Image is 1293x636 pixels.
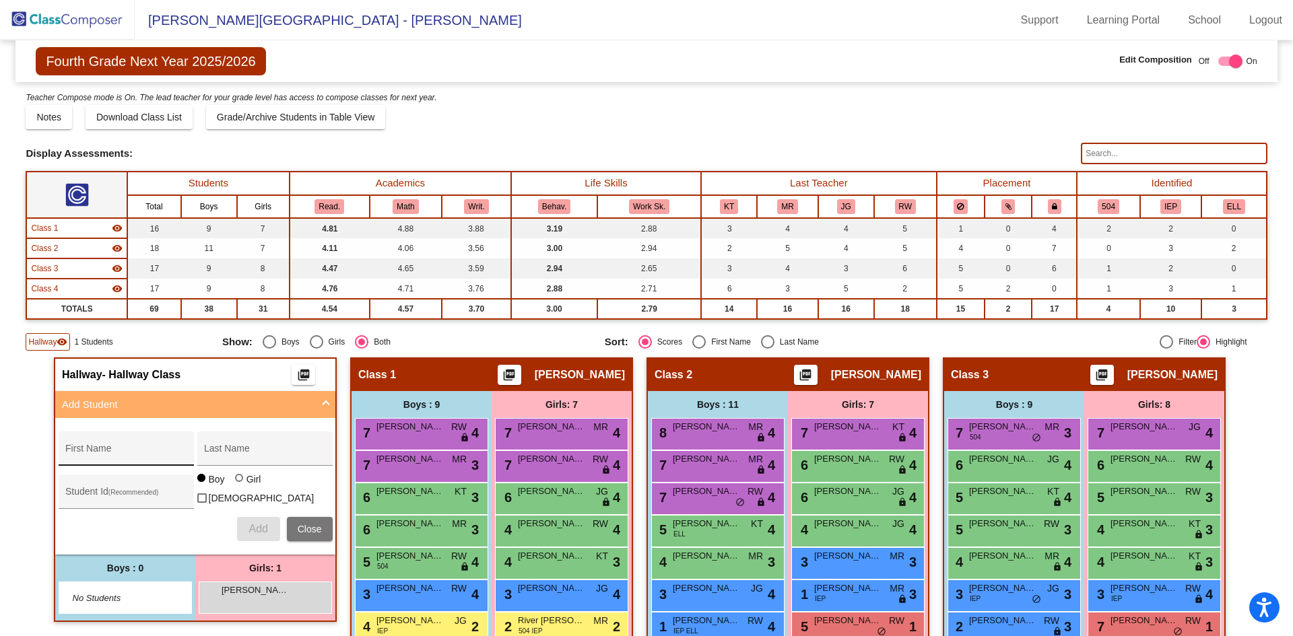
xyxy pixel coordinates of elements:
div: Boys : 11 [648,391,788,418]
td: 1 [937,218,985,238]
td: 3 [757,279,818,299]
td: 18 [874,299,937,319]
td: 4 [937,238,985,258]
span: lock [898,497,907,508]
td: 4.47 [290,258,370,279]
td: 5 [937,279,985,299]
th: Boys [181,195,237,218]
td: 1 [1077,258,1139,279]
td: 16 [818,299,874,319]
span: [PERSON_NAME] [969,485,1036,498]
td: 2 [1140,218,1202,238]
span: KT [892,420,904,434]
span: [PERSON_NAME] [376,452,444,466]
span: 4 [768,487,775,507]
span: 4 [613,487,620,507]
button: RW [895,199,916,214]
td: 2.88 [597,218,701,238]
button: Behav. [538,199,570,214]
span: 4 [1064,455,1071,475]
td: 3.88 [442,218,511,238]
span: [PERSON_NAME] [969,420,1036,433]
span: [PERSON_NAME][GEOGRAPHIC_DATA] - [PERSON_NAME] [135,9,522,31]
th: Girls [237,195,290,218]
td: 2.88 [511,279,597,299]
td: 4.57 [370,299,442,319]
td: 2.71 [597,279,701,299]
button: Writ. [464,199,488,214]
th: 504 Plan [1077,195,1139,218]
span: Display Assessments: [26,147,133,160]
span: [PERSON_NAME] [1110,452,1178,466]
td: 2.65 [597,258,701,279]
a: School [1177,9,1232,31]
td: 3.76 [442,279,511,299]
td: 9 [181,218,237,238]
input: Student Id [65,491,187,502]
span: 1 Students [74,336,112,348]
button: Notes [26,105,72,129]
span: RW [748,485,763,499]
td: 7 [237,218,290,238]
td: 6 [874,258,937,279]
button: ELL [1223,199,1245,214]
span: 6 [1094,458,1104,472]
span: 5 [1094,490,1104,505]
div: Girls: 7 [492,391,632,418]
td: 69 [127,299,181,319]
span: Sort: [605,336,628,348]
span: lock [898,433,907,444]
span: lock [601,497,611,508]
span: Close [298,524,322,534]
span: [PERSON_NAME] [814,485,882,498]
span: 4 [768,423,775,443]
td: 2 [985,299,1032,319]
mat-icon: visibility [57,337,67,347]
span: Fourth Grade Next Year 2025/2026 [36,47,265,75]
span: [PERSON_NAME] [1110,485,1178,498]
td: 6 [1032,258,1077,279]
span: [PERSON_NAME] [1110,517,1178,530]
button: Print Students Details [498,365,521,385]
span: Show: [222,336,253,348]
td: 0 [985,238,1032,258]
span: 6 [797,458,808,472]
button: MR [777,199,797,214]
span: 4 [768,455,775,475]
td: 9 [181,279,237,299]
td: 17 [1032,299,1077,319]
span: 6 [501,490,512,505]
button: JG [837,199,855,214]
td: 3 [701,258,757,279]
td: 8 [237,258,290,279]
td: 4 [818,238,874,258]
td: 8 [237,279,290,299]
span: [PERSON_NAME] [535,368,625,382]
span: lock [460,433,469,444]
span: lock [756,433,766,444]
td: 5 [874,238,937,258]
mat-radio-group: Select an option [222,335,595,349]
span: 7 [360,425,370,440]
mat-icon: picture_as_pdf [296,368,312,387]
td: 4.88 [370,218,442,238]
span: 3 [471,487,479,507]
mat-icon: visibility [112,263,123,274]
a: Support [1010,9,1069,31]
span: 4 [613,423,620,443]
td: 0 [1032,279,1077,299]
a: Learning Portal [1076,9,1171,31]
span: 4 [471,423,479,443]
span: 4 [909,487,917,507]
th: Individualized Education Plan [1140,195,1202,218]
span: [PERSON_NAME] ([PERSON_NAME]) [PERSON_NAME] [376,485,444,498]
span: RW [593,517,608,531]
span: 5 [952,490,963,505]
span: MR [1045,420,1059,434]
button: KT [720,199,738,214]
th: Identified [1077,172,1266,195]
span: 3 [471,455,479,475]
span: 7 [501,425,512,440]
mat-icon: picture_as_pdf [501,368,517,387]
button: 504 [1098,199,1119,214]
